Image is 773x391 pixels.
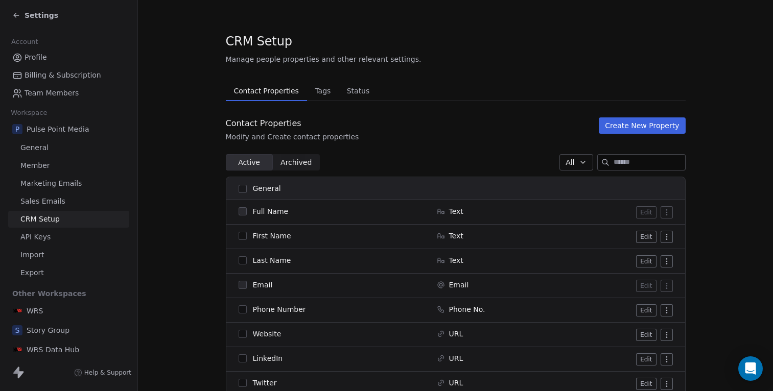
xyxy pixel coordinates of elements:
[253,280,273,290] span: Email
[226,34,292,49] span: CRM Setup
[7,34,42,50] span: Account
[20,178,82,189] span: Marketing Emails
[280,157,312,168] span: Archived
[74,369,131,377] a: Help & Support
[8,85,129,102] a: Team Members
[253,255,291,265] span: Last Name
[636,378,656,390] button: Edit
[8,229,129,246] a: API Keys
[8,67,129,84] a: Billing & Subscription
[636,280,656,292] button: Edit
[636,304,656,316] button: Edit
[25,52,47,63] span: Profile
[8,264,129,281] a: Export
[25,88,79,99] span: Team Members
[253,378,277,388] span: Twitter
[25,10,58,20] span: Settings
[449,231,463,241] span: Text
[253,304,306,314] span: Phone Number
[566,157,574,168] span: All
[449,329,463,339] span: URL
[253,329,282,339] span: Website
[449,206,463,216] span: Text
[449,353,463,363] span: URL
[20,160,50,171] span: Member
[8,175,129,192] a: Marketing Emails
[636,329,656,341] button: Edit
[20,214,60,225] span: CRM Setup
[226,117,359,130] div: Contact Properties
[12,345,22,355] img: WRS%20Political%20Square.png
[449,304,485,314] span: Phone No.
[20,267,44,278] span: Export
[27,345,79,355] span: WRS Data Hub
[311,84,335,98] span: Tags
[8,49,129,66] a: Profile
[7,105,52,120] span: Workspace
[226,132,359,142] div: Modify and Create contact properties
[12,124,22,134] span: P
[636,353,656,365] button: Edit
[449,378,463,388] span: URL
[20,142,49,153] span: General
[343,84,374,98] span: Status
[253,206,289,216] span: Full Name
[25,70,101,81] span: Billing & Subscription
[8,211,129,228] a: CRM Setup
[230,84,303,98] span: Contact Properties
[599,117,685,134] button: Create New Property
[226,54,421,64] span: Manage people properties and other relevant settings.
[8,193,129,210] a: Sales Emails
[449,255,463,265] span: Text
[27,306,43,316] span: WRS
[449,280,469,290] span: Email
[636,206,656,218] button: Edit
[8,157,129,174] a: Member
[20,196,65,207] span: Sales Emails
[12,10,58,20] a: Settings
[253,353,283,363] span: LinkedIn
[8,139,129,156] a: General
[84,369,131,377] span: Help & Support
[12,325,22,335] span: S
[253,231,291,241] span: First Name
[12,306,22,316] img: WRS%20Political%20Square.png
[27,124,89,134] span: Pulse Point Media
[20,232,51,242] span: API Keys
[253,183,281,194] span: General
[8,247,129,263] a: Import
[8,285,90,302] span: Other Workspaces
[636,231,656,243] button: Edit
[738,356,763,381] div: Open Intercom Messenger
[20,250,44,260] span: Import
[27,325,69,335] span: Story Group
[636,255,656,267] button: Edit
